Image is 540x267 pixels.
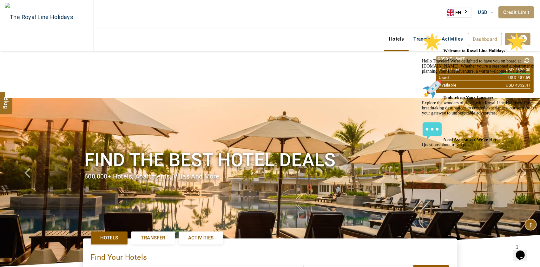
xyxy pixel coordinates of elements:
[478,10,488,15] span: USD
[84,172,456,181] div: 600,000+ hotels, apartments, villas and more.
[84,148,456,172] h1: Find the best hotel deals
[131,231,175,244] a: Transfer
[447,8,471,18] aside: Language selected: English
[3,49,23,70] img: :rocket:
[24,108,81,113] strong: Need Assistance? We're Here:
[409,33,437,45] a: Transfer
[513,242,534,261] iframe: chat widget
[3,91,23,112] img: :speech_balloon:
[5,3,73,31] img: The Royal Line Holidays
[419,29,534,238] iframe: chat widget
[100,235,118,241] span: Hotels
[91,246,449,265] div: Find Your Hotels
[3,3,117,118] div: 🌟 Welcome to Royal Line Holidays!🌟Hello Traveler! We're delighted to have you on board at [DOMAIN...
[2,97,10,102] span: Blog
[87,3,108,23] img: :star2:
[3,19,115,118] span: Hello Traveler! We're delighted to have you on board at [DOMAIN_NAME]. Whether you're a seasoned ...
[24,19,108,24] strong: Welcome to Royal Line Holidays!
[447,8,471,18] div: Language
[91,231,128,244] a: Hotels
[498,6,534,18] a: Credit Limit
[141,235,165,241] span: Transfer
[3,3,23,23] img: :star2:
[179,231,223,244] a: Activities
[24,66,74,71] strong: Embark on Your Journey:
[188,235,214,241] span: Activities
[384,33,409,45] a: Hotels
[447,8,471,17] a: EN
